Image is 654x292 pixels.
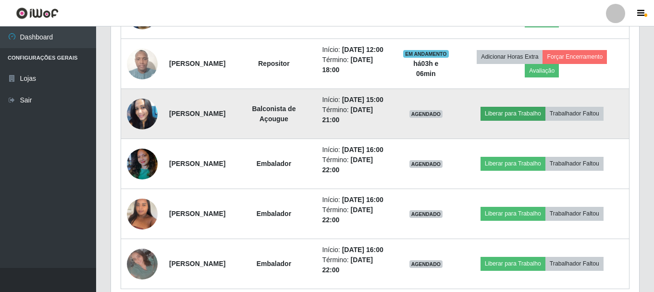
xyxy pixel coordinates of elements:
button: Trabalhador Faltou [545,207,604,220]
strong: Embalador [257,160,291,167]
strong: [PERSON_NAME] [169,160,225,167]
strong: Embalador [257,210,291,217]
time: [DATE] 15:00 [342,96,383,103]
button: Avaliação [525,64,559,77]
li: Término: [322,55,391,75]
img: 1687286924970.jpeg [127,99,158,129]
li: Término: [322,155,391,175]
time: [DATE] 16:00 [342,246,383,254]
span: AGENDADO [409,110,443,118]
button: Adicionar Horas Extra [477,50,543,63]
button: Liberar para Trabalho [481,157,545,170]
time: [DATE] 16:00 [342,146,383,153]
time: [DATE] 12:00 [342,46,383,53]
li: Término: [322,105,391,125]
strong: [PERSON_NAME] [169,260,225,267]
strong: [PERSON_NAME] [169,60,225,67]
li: Término: [322,255,391,275]
li: Início: [322,145,391,155]
time: [DATE] 16:00 [342,196,383,203]
span: AGENDADO [409,160,443,168]
button: Liberar para Trabalho [481,107,545,120]
strong: [PERSON_NAME] [169,210,225,217]
li: Início: [322,195,391,205]
strong: há 03 h e 06 min [413,60,438,77]
li: Início: [322,45,391,55]
button: Liberar para Trabalho [481,257,545,270]
strong: Repositor [258,60,289,67]
img: CoreUI Logo [16,7,59,19]
span: AGENDADO [409,260,443,268]
img: 1746382932878.jpeg [127,43,158,84]
li: Início: [322,245,391,255]
strong: Embalador [257,260,291,267]
li: Término: [322,205,391,225]
img: 1751846244221.jpeg [127,193,158,234]
img: 1752719654898.jpeg [127,249,158,279]
span: AGENDADO [409,210,443,218]
button: Liberar para Trabalho [481,207,545,220]
button: Trabalhador Faltou [545,157,604,170]
strong: [PERSON_NAME] [169,110,225,117]
button: Trabalhador Faltou [545,107,604,120]
button: Forçar Encerramento [543,50,607,63]
span: EM ANDAMENTO [403,50,449,58]
img: 1732654332869.jpeg [127,143,158,184]
button: Trabalhador Faltou [545,257,604,270]
li: Início: [322,95,391,105]
strong: Balconista de Açougue [252,105,296,123]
